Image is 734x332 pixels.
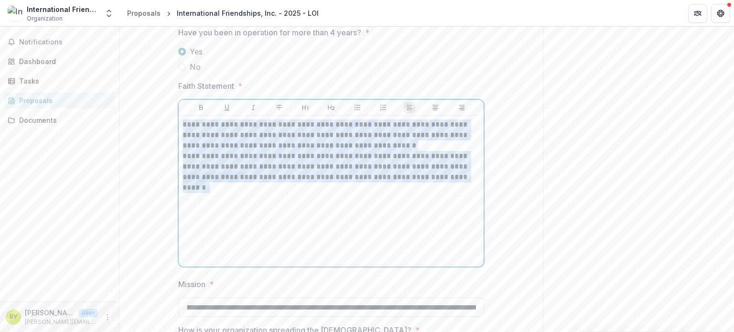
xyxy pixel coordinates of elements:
p: User [78,309,98,317]
button: Partners [688,4,707,23]
div: Documents [19,115,108,125]
a: Tasks [4,73,115,89]
p: Faith Statement [178,80,234,92]
button: Heading 2 [325,102,337,113]
span: Organization [27,14,63,23]
div: Barry Yang [10,314,18,320]
div: International Friendships, Inc. [27,4,98,14]
p: [PERSON_NAME][EMAIL_ADDRESS][DOMAIN_NAME] [25,318,98,326]
button: Bold [195,102,207,113]
button: Strike [273,102,285,113]
button: Ordered List [378,102,389,113]
a: Documents [4,112,115,128]
div: International Friendships, Inc. - 2025 - LOI [177,8,319,18]
span: No [190,61,201,73]
div: Dashboard [19,56,108,66]
div: Proposals [19,96,108,106]
p: Mission [178,278,205,290]
p: Have you been in operation for more than 4 years? [178,27,361,38]
a: Proposals [123,6,164,20]
button: Get Help [711,4,730,23]
button: Notifications [4,34,115,50]
a: Dashboard [4,54,115,69]
button: Underline [221,102,233,113]
span: Yes [190,46,203,57]
img: International Friendships, Inc. [8,6,23,21]
div: Proposals [127,8,161,18]
button: Open entity switcher [102,4,116,23]
button: Heading 1 [300,102,311,113]
p: [PERSON_NAME] [25,308,75,318]
button: Align Left [404,102,415,113]
button: Bullet List [352,102,363,113]
button: Align Right [456,102,467,113]
a: Proposals [4,93,115,108]
button: More [102,311,113,323]
span: Notifications [19,38,111,46]
button: Align Center [430,102,441,113]
button: Italicize [248,102,259,113]
div: Tasks [19,76,108,86]
nav: breadcrumb [123,6,323,20]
